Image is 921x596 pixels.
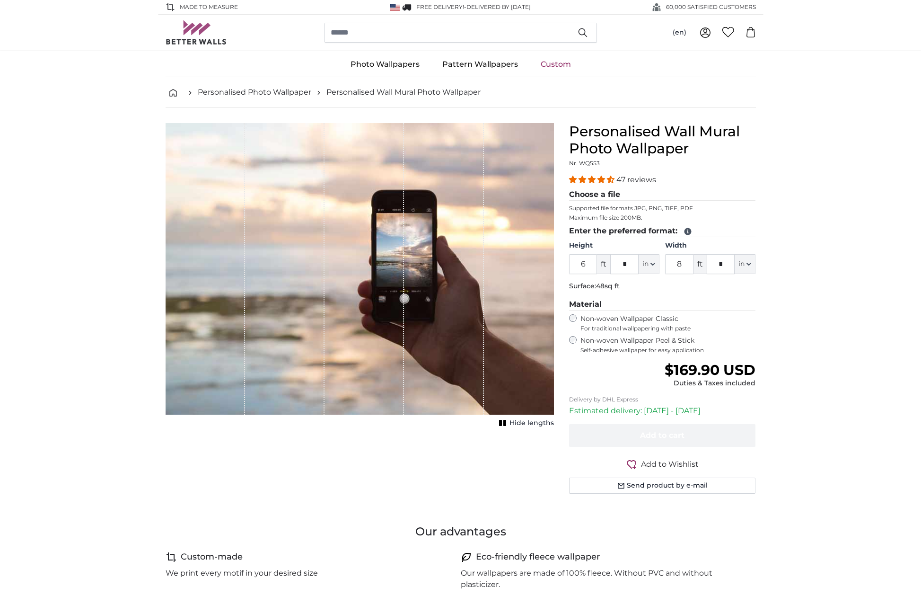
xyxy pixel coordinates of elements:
button: in [735,254,755,274]
span: ft [597,254,610,274]
a: Personalised Photo Wallpaper [198,87,311,98]
p: Delivery by DHL Express [569,396,756,403]
span: 48sq ft [596,282,620,290]
a: Custom [529,52,582,77]
button: Hide lengths [496,417,554,430]
span: FREE delivery! [416,3,464,10]
span: ft [693,254,707,274]
button: Add to cart [569,424,756,447]
span: - [464,3,531,10]
label: Non-woven Wallpaper Classic [580,314,756,332]
span: Nr. WQ553 [569,160,600,167]
p: Maximum file size 200MB. [569,214,756,222]
p: Surface: [569,282,756,291]
a: Photo Wallpapers [339,52,431,77]
span: Self-adhesive wallpaper for easy application [580,347,756,354]
p: Our wallpapers are made of 100% fleece. Without PVC and without plasticizer. [461,568,748,590]
div: Duties & Taxes included [665,379,755,388]
span: Made to Measure [180,3,238,11]
span: Add to cart [640,431,684,440]
a: Personalised Wall Mural Photo Wallpaper [326,87,481,98]
p: Supported file formats JPG, PNG, TIFF, PDF [569,205,756,212]
span: Delivered by [DATE] [466,3,531,10]
legend: Choose a file [569,189,756,201]
span: For traditional wallpapering with paste [580,325,756,332]
span: in [642,259,649,269]
a: Pattern Wallpapers [431,52,529,77]
legend: Material [569,299,756,311]
span: 4.38 stars [569,175,616,184]
h1: Personalised Wall Mural Photo Wallpaper [569,123,756,157]
span: 60,000 SATISFIED CUSTOMERS [666,3,756,11]
img: United States [390,4,400,11]
img: Betterwalls [166,20,227,44]
button: (en) [665,24,694,41]
span: 47 reviews [616,175,656,184]
span: Add to Wishlist [641,459,699,470]
button: Add to Wishlist [569,458,756,470]
legend: Enter the preferred format: [569,225,756,237]
span: in [738,259,745,269]
label: Width [665,241,755,250]
h3: Our advantages [166,524,756,539]
p: We print every motif in your desired size [166,568,318,579]
p: Estimated delivery: [DATE] - [DATE] [569,405,756,417]
label: Non-woven Wallpaper Peel & Stick [580,336,756,354]
button: Send product by e-mail [569,478,756,494]
label: Height [569,241,659,250]
h4: Eco-friendly fleece wallpaper [476,551,600,564]
div: 1 of 1 [166,123,554,430]
span: Hide lengths [509,418,554,428]
button: in [639,254,659,274]
h4: Custom-made [181,551,243,564]
nav: breadcrumbs [166,77,756,108]
span: $169.90 USD [665,361,755,379]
